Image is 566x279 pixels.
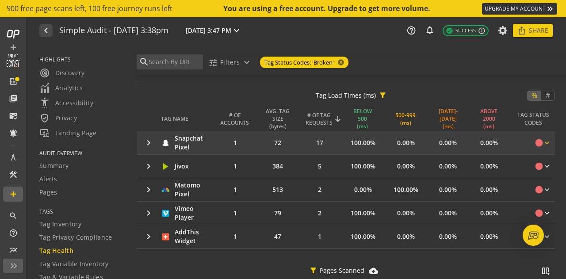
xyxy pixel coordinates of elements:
[346,160,380,173] div: 100.00%
[306,111,333,126] div: # OF TAG REQUESTS
[175,204,203,222] div: Vimeo Player
[9,43,18,52] mat-icon: add
[39,188,57,197] span: Pages
[261,131,302,154] td: 72
[305,111,341,126] div: # OF TAGREQUESTS
[543,185,551,194] mat-icon: keyboard_arrow_down
[523,225,544,246] div: Open Intercom Messenger
[39,260,109,268] span: Tag Variable Inventory
[546,4,555,13] mat-icon: keyboard_double_arrow_right
[148,57,201,67] input: Search By URL
[161,232,170,241] img: 112.svg
[9,229,18,237] mat-icon: help_outline
[208,58,218,67] mat-icon: tune
[334,59,346,66] mat-icon: cancel
[241,57,252,68] mat-icon: expand_more
[39,98,93,108] span: Accessibility
[535,209,543,218] mat-icon: circle
[350,183,376,196] div: 0.00%
[161,209,170,218] img: 1190.svg
[543,209,551,218] mat-icon: keyboard_arrow_down
[7,4,172,14] span: 900 free page scans left, 100 free journey runs left
[9,190,18,199] mat-icon: add
[446,27,453,34] mat-icon: check_circle
[205,54,256,70] button: Filters
[393,206,419,220] div: 0.00%
[258,55,350,70] mat-chip-listbox: Currently applied filters
[39,175,57,183] span: Alerts
[39,56,126,63] span: HIGHLIGHTS
[143,161,154,172] mat-icon: keyboard_arrow_right
[391,111,428,126] div: 500-999(ms)
[223,4,431,14] div: You are using a free account. Upgrade to get more volume.
[435,230,461,243] div: 0.00%
[217,202,261,225] td: 1
[369,266,379,275] mat-icon: cloud_download_filled
[39,220,81,229] span: Tag Inventory
[476,183,502,196] div: 0.00%
[41,25,50,36] mat-icon: navigate_before
[9,94,18,103] mat-icon: library_books
[7,54,20,67] img: Customer Logo
[9,77,18,86] mat-icon: list_alt
[529,23,548,38] span: Share
[9,111,18,120] mat-icon: mark_email_read
[476,206,502,220] div: 0.00%
[39,161,69,170] span: Summary
[517,26,526,35] mat-icon: ios_share
[231,25,242,36] mat-icon: expand_more
[175,228,203,245] div: AddThis Widget
[528,91,540,100] span: %
[39,149,126,157] span: AUDIT OVERVIEW
[39,68,50,78] mat-icon: radar
[161,115,213,122] div: TAG NAME
[301,178,344,201] td: 2
[39,246,73,255] span: Tag Health
[301,131,344,154] td: 17
[535,138,543,147] mat-icon: circle
[9,153,18,162] mat-icon: architecture
[543,232,551,241] mat-icon: keyboard_arrow_down
[535,185,543,194] mat-icon: circle
[143,208,154,218] mat-icon: keyboard_arrow_right
[39,208,126,215] span: TAGS
[261,202,302,225] td: 79
[389,183,423,196] div: 100.00%
[395,111,416,126] div: 500-999 (ms)
[446,27,476,34] span: Success
[39,113,50,123] mat-icon: verified_user
[264,107,298,130] div: AVG. TAG SIZE(bytes)
[59,26,168,35] h1: Simple Audit - 09 October 2025 | 3:38pm
[543,91,553,100] span: #
[217,131,261,154] td: 1
[348,107,385,130] div: BELOW 500(ms)
[516,107,555,131] th: TAG STATUS CODES
[220,54,240,70] span: Filters
[435,160,461,173] div: 0.00%
[217,155,261,178] td: 1
[301,202,344,225] td: 2
[393,230,419,243] div: 0.00%
[476,230,502,243] div: 0.00%
[346,136,380,149] div: 100.00%
[143,184,154,195] mat-icon: keyboard_arrow_right
[161,138,170,148] img: 708.svg
[161,185,170,195] img: 1016.svg
[261,225,302,248] td: 47
[425,25,434,34] mat-icon: notifications_none
[264,58,334,67] span: Tag Status Codes: 'Broken'
[435,107,469,130] div: [DATE]-[DATE](ms)
[320,266,364,279] p: Pages Scanned
[9,129,18,138] mat-icon: notifications_active
[220,111,257,126] div: # OFACCOUNTS
[476,107,510,130] div: ABOVE 2000(ms)
[161,115,188,122] div: TAG NAME
[261,178,302,201] td: 513
[184,25,244,36] button: [DATE] 3:47 PM
[301,155,344,178] td: 5
[406,26,416,35] mat-icon: help_outline
[261,155,302,178] td: 384
[309,266,317,275] mat-icon: filter_alt
[478,27,486,34] mat-icon: info_outline
[264,107,291,130] div: AVG. TAG SIZE (bytes)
